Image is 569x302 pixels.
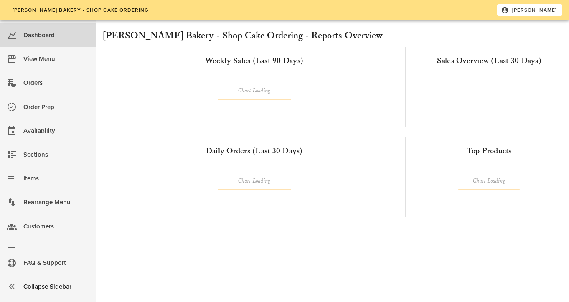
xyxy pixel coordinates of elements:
div: Chart Loading [218,87,291,95]
a: [PERSON_NAME] Bakery - Shop Cake Ordering [7,4,154,16]
div: Dashboard [23,28,89,42]
div: Chart Loading [218,177,291,185]
div: Sections [23,148,89,162]
h2: [PERSON_NAME] Bakery - Shop Cake Ordering - Reports Overview [103,28,562,43]
div: Customers [23,220,89,233]
div: Availability [23,124,89,138]
div: Top Products [423,144,555,157]
div: Shop Settings [23,244,89,257]
div: Order Prep [23,100,89,114]
div: FAQ & Support [23,256,89,270]
span: [PERSON_NAME] Bakery - Shop Cake Ordering [12,7,149,13]
div: Orders [23,76,89,90]
div: Chart Loading [458,177,519,185]
div: Daily Orders (Last 30 Days) [110,144,399,157]
div: View Menu [23,52,89,66]
div: Rearrange Menu [23,195,89,209]
div: Sales Overview (Last 30 Days) [423,54,555,67]
div: Collapse Sidebar [23,280,89,294]
button: [PERSON_NAME] [497,4,562,16]
span: [PERSON_NAME] [503,6,557,14]
div: Items [23,172,89,185]
div: Weekly Sales (Last 90 Days) [110,54,399,67]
